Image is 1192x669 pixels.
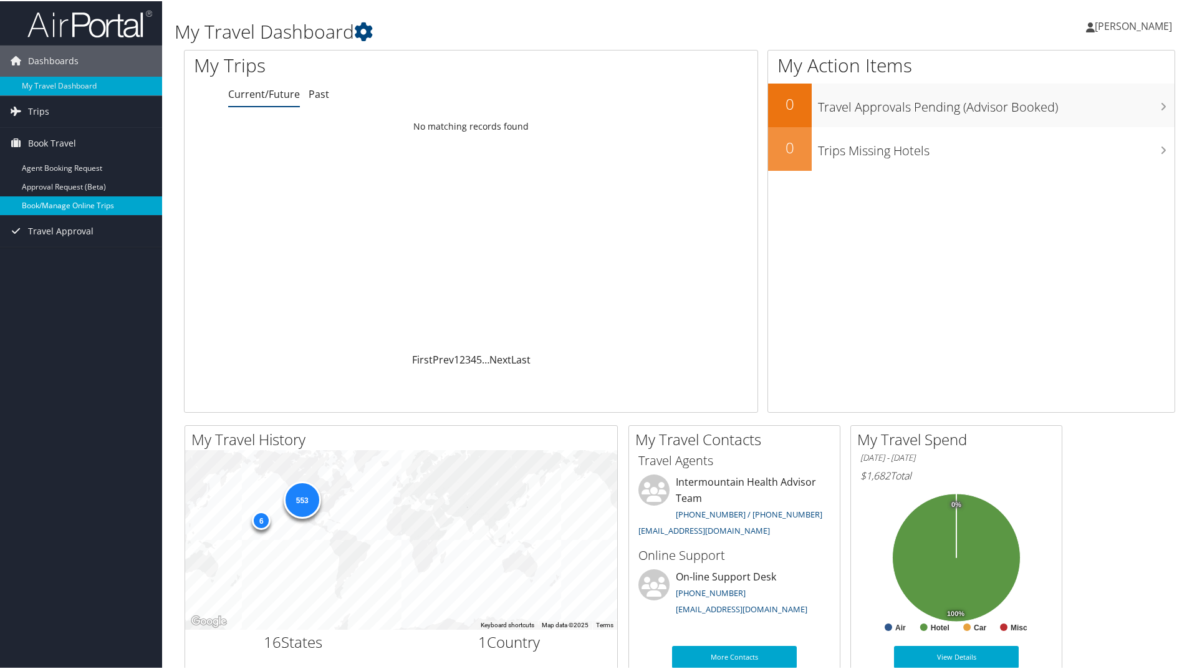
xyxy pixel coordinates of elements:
[596,620,613,627] a: Terms (opens in new tab)
[672,645,797,667] a: More Contacts
[476,352,482,365] a: 5
[632,568,837,619] li: On-line Support Desk
[264,630,281,651] span: 16
[194,51,509,77] h1: My Trips
[638,451,830,468] h3: Travel Agents
[175,17,848,44] h1: My Travel Dashboard
[28,214,94,246] span: Travel Approval
[768,51,1175,77] h1: My Action Items
[1095,18,1172,32] span: [PERSON_NAME]
[28,44,79,75] span: Dashboards
[195,630,392,652] h2: States
[433,352,454,365] a: Prev
[635,428,840,449] h2: My Travel Contacts
[489,352,511,365] a: Next
[676,586,746,597] a: [PHONE_NUMBER]
[188,612,229,628] img: Google
[28,127,76,158] span: Book Travel
[947,609,964,617] tspan: 100%
[1011,622,1027,631] text: Misc
[478,630,487,651] span: 1
[768,126,1175,170] a: 0Trips Missing Hotels
[931,622,949,631] text: Hotel
[454,352,459,365] a: 1
[894,645,1019,667] a: View Details
[511,352,531,365] a: Last
[185,114,757,137] td: No matching records found
[283,480,320,517] div: 553
[482,352,489,365] span: …
[818,135,1175,158] h3: Trips Missing Hotels
[951,500,961,508] tspan: 0%
[974,622,986,631] text: Car
[309,86,329,100] a: Past
[676,508,822,519] a: [PHONE_NUMBER] / [PHONE_NUMBER]
[860,451,1052,463] h6: [DATE] - [DATE]
[860,468,890,481] span: $1,682
[768,82,1175,126] a: 0Travel Approvals Pending (Advisor Booked)
[676,602,807,614] a: [EMAIL_ADDRESS][DOMAIN_NAME]
[818,91,1175,115] h3: Travel Approvals Pending (Advisor Booked)
[768,92,812,113] h2: 0
[1086,6,1185,44] a: [PERSON_NAME]
[638,546,830,563] h3: Online Support
[857,428,1062,449] h2: My Travel Spend
[28,95,49,126] span: Trips
[632,473,837,540] li: Intermountain Health Advisor Team
[188,612,229,628] a: Open this area in Google Maps (opens a new window)
[228,86,300,100] a: Current/Future
[471,352,476,365] a: 4
[768,136,812,157] h2: 0
[411,630,608,652] h2: Country
[191,428,617,449] h2: My Travel History
[465,352,471,365] a: 3
[412,352,433,365] a: First
[27,8,152,37] img: airportal-logo.png
[459,352,465,365] a: 2
[860,468,1052,481] h6: Total
[638,524,770,535] a: [EMAIL_ADDRESS][DOMAIN_NAME]
[481,620,534,628] button: Keyboard shortcuts
[895,622,906,631] text: Air
[542,620,589,627] span: Map data ©2025
[252,510,271,529] div: 6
